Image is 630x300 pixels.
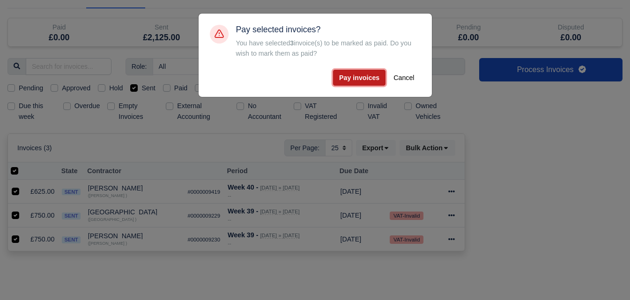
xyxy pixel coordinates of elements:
[290,39,294,47] strong: 3
[387,70,420,86] button: Cancel
[583,255,630,300] iframe: Chat Widget
[333,70,385,86] button: Pay invoices
[236,25,421,35] h5: Pay selected invoices?
[236,38,421,59] div: You have selected invoice(s) to be marked as paid. Do you wish to mark them as paid?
